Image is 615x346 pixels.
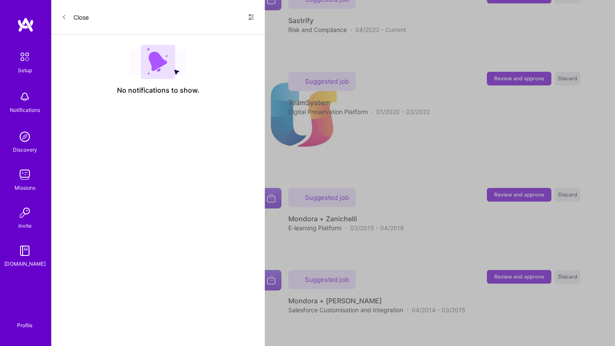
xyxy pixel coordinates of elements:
img: logo [17,17,34,32]
img: teamwork [16,166,33,183]
div: Profile [17,321,32,329]
img: setup [16,48,34,66]
div: Setup [18,66,32,75]
span: No notifications to show. [117,86,199,95]
div: [DOMAIN_NAME] [4,259,46,268]
img: guide book [16,242,33,259]
img: empty [130,45,186,79]
div: Discovery [13,145,37,154]
div: Invite [18,221,32,230]
img: Invite [16,204,33,221]
div: Notifications [10,106,40,114]
img: bell [16,88,33,106]
button: Close [61,10,89,24]
img: discovery [16,128,33,145]
div: Missions [15,183,35,192]
a: Profile [14,312,35,329]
